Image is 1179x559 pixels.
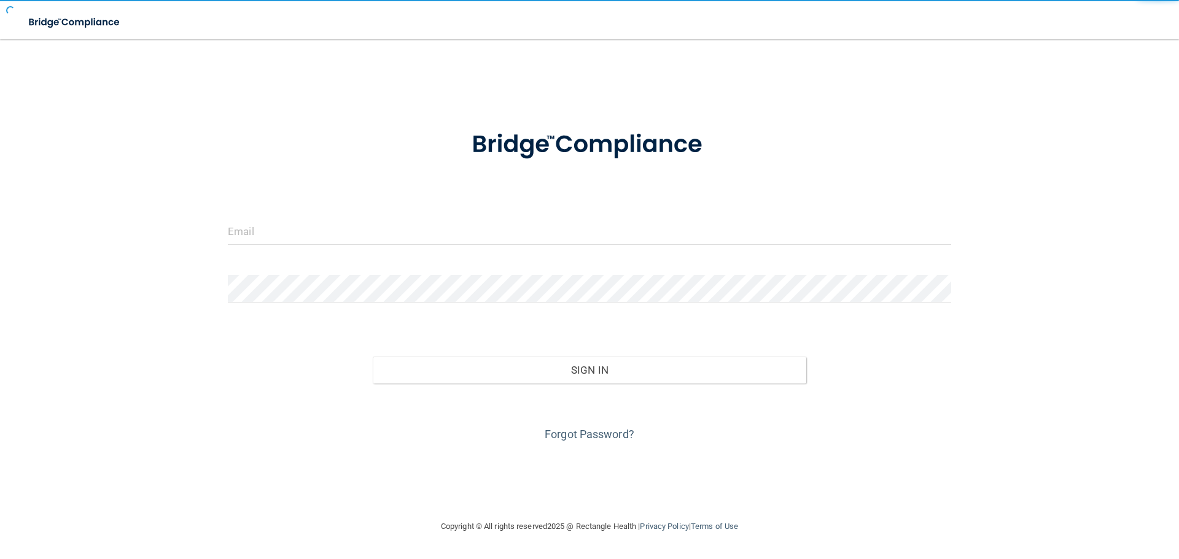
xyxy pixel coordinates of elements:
button: Sign In [373,357,807,384]
div: Copyright © All rights reserved 2025 @ Rectangle Health | | [365,507,814,546]
a: Terms of Use [691,522,738,531]
a: Forgot Password? [545,428,634,441]
img: bridge_compliance_login_screen.278c3ca4.svg [18,10,131,35]
a: Privacy Policy [640,522,688,531]
input: Email [228,217,951,245]
img: bridge_compliance_login_screen.278c3ca4.svg [446,113,733,177]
